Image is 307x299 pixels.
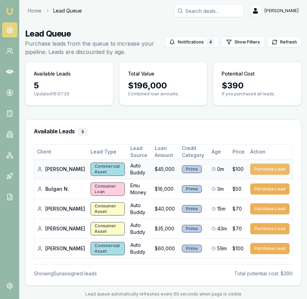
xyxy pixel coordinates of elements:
span: [PERSON_NAME] [264,8,299,14]
span: 3m [217,186,224,192]
button: Notifications4 [165,37,219,48]
div: [PERSON_NAME] [37,166,85,173]
span: $70 [232,205,242,212]
th: Loan Amount [152,144,179,159]
div: Consumer Asset [91,222,125,235]
a: Home [28,7,41,14]
div: Prime [182,205,202,213]
button: Refresh [267,37,301,48]
th: Lead Type [88,144,128,159]
div: Prime [182,225,202,233]
button: Purchase Lead [250,223,290,234]
div: Bulgan N. [37,186,85,192]
div: 5 [78,128,88,136]
div: $ 390 [222,80,293,91]
h3: Potential Cost [222,70,254,77]
button: Purchase Lead [250,183,290,195]
span: 0m [217,166,224,173]
p: Purchase leads from the queue to increase your pipeline. Leads are discounted by age. [25,39,165,56]
div: Commercial Asset [91,242,125,255]
nav: breadcrumb [28,7,82,14]
div: 5 [34,80,105,91]
button: Show Filters [222,37,264,48]
div: [PERSON_NAME] [37,225,85,232]
span: $100 [232,166,244,173]
div: Showing 5 unassigned lead s [34,270,97,277]
h3: Available Leads [34,70,71,77]
td: $16,000 [152,179,179,199]
td: $60,000 [152,239,179,259]
th: Lead Source [128,144,152,159]
th: Client [34,144,88,159]
p: Updated 16:07:20 [34,91,105,97]
p: Combined loan amounts [128,91,199,97]
td: Auto Buddy [128,159,152,179]
td: $45,000 [152,159,179,179]
td: $40,000 [152,199,179,219]
div: Total potential cost: $390 [234,270,293,277]
div: Lead queue automatically refreshes every 60 seconds when page is visible [25,291,301,297]
span: $50 [232,186,241,192]
img: emu-icon-u.png [6,7,14,15]
th: Age [209,144,230,159]
div: [PERSON_NAME] [37,245,85,252]
th: Credit Category [179,144,209,159]
span: Lead Queue [53,7,82,14]
input: Search deals [174,5,244,17]
div: Prime [182,185,202,193]
div: 4 [207,38,214,46]
div: Prime [182,165,202,173]
span: $100 [232,245,244,252]
h3: Available Leads [34,128,293,136]
td: Emu Money [128,179,152,199]
span: 15m [217,205,225,212]
span: $70 [232,225,242,232]
td: Auto Buddy [128,219,152,239]
span: 43m [217,225,227,232]
div: Consumer Asset [91,202,125,215]
div: $ 196,000 [128,80,199,91]
div: [PERSON_NAME] [37,205,85,212]
button: Purchase Lead [250,243,290,254]
div: Commercial Asset [91,163,125,176]
div: Consumer Loan [91,182,125,196]
td: Auto Buddy [128,199,152,219]
div: Prime [182,245,202,252]
h3: Total Value [128,70,154,77]
span: 59m [217,245,227,252]
h1: Lead Queue [25,28,165,39]
th: Action [247,144,292,159]
td: $35,000 [152,219,179,239]
button: Purchase Lead [250,203,290,214]
button: Purchase Lead [250,164,290,175]
p: If you purchased all leads [222,91,293,97]
td: Auto Buddy [128,239,152,259]
th: Price [230,144,247,159]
